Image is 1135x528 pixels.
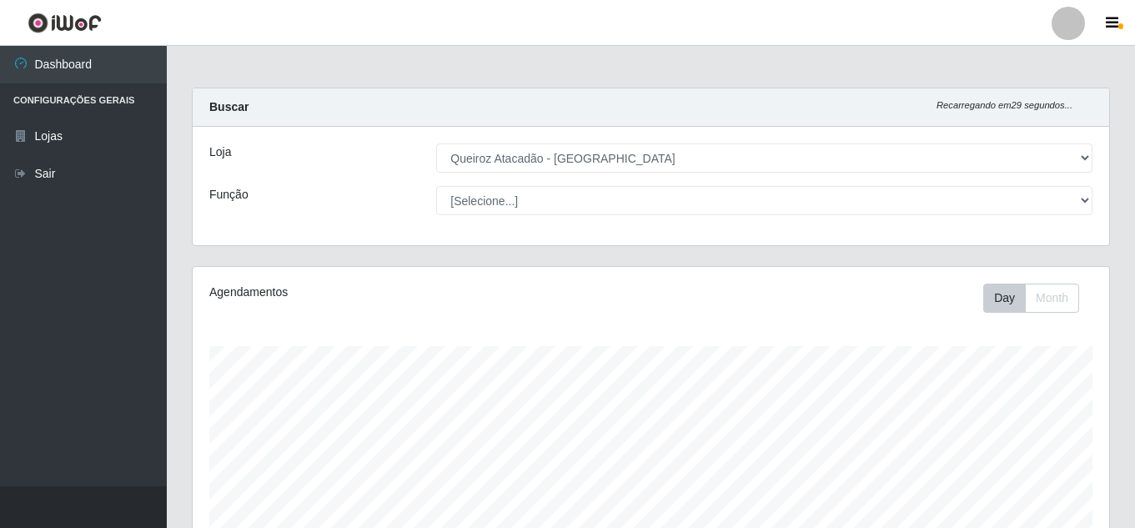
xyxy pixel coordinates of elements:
[209,284,563,301] div: Agendamentos
[983,284,1026,313] button: Day
[983,284,1079,313] div: First group
[937,100,1072,110] i: Recarregando em 29 segundos...
[209,186,249,204] label: Função
[209,143,231,161] label: Loja
[983,284,1092,313] div: Toolbar with button groups
[28,13,102,33] img: CoreUI Logo
[209,100,249,113] strong: Buscar
[1025,284,1079,313] button: Month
